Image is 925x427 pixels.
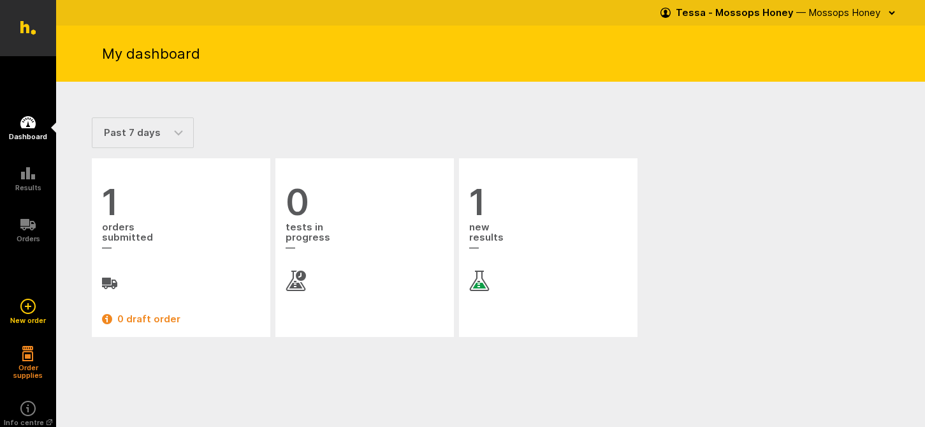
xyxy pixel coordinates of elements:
a: 1 orderssubmitted [102,184,260,291]
span: — Mossops Honey [796,6,880,19]
span: 1 [102,184,260,221]
strong: Tessa - Mossops Honey [676,6,794,19]
span: orders submitted [102,221,260,255]
a: 0 tests inprogress [286,184,444,291]
span: 0 [286,184,444,221]
a: 1 newresults [469,184,627,291]
button: Tessa - Mossops Honey — Mossops Honey [660,3,900,23]
h5: Results [15,184,41,191]
a: 0 draft order [102,311,260,327]
h5: Info centre [4,419,52,426]
h1: My dashboard [102,44,200,63]
span: 1 [469,184,627,221]
span: new results [469,221,627,255]
span: tests in progress [286,221,444,255]
h5: Orders [17,235,40,243]
h5: Order supplies [9,364,47,379]
h5: New order [10,317,46,324]
h5: Dashboard [9,133,47,140]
